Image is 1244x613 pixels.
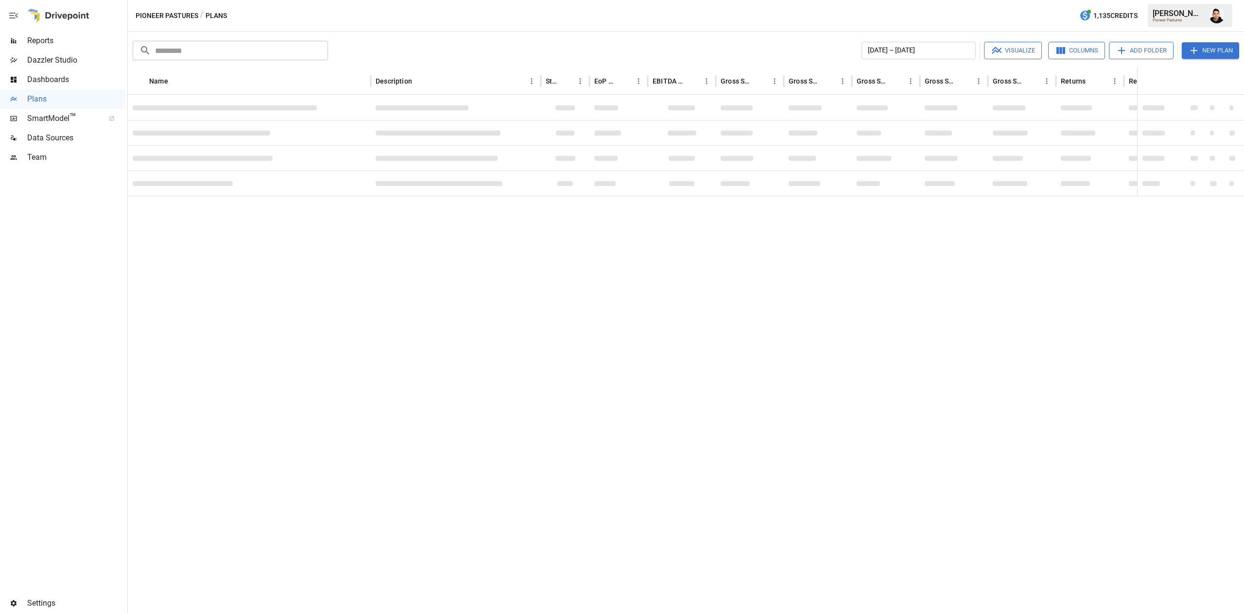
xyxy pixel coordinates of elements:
[1048,42,1105,59] button: Columns
[700,74,713,88] button: EBITDA Margin column menu
[862,42,976,59] button: [DATE] – [DATE]
[1093,10,1138,22] span: 1,135 Credits
[993,77,1025,85] div: Gross Sales: Retail
[904,74,917,88] button: Gross Sales: Marketplace column menu
[27,113,98,124] span: SmartModel
[1203,2,1230,29] button: Francisco Sanchez
[136,10,198,22] button: Pioneer Pastures
[27,54,125,66] span: Dazzler Studio
[27,132,125,144] span: Data Sources
[1075,7,1141,25] button: 1,135Credits
[1087,74,1100,88] button: Sort
[27,93,125,105] span: Plans
[149,77,168,85] div: Name
[27,597,125,609] span: Settings
[1061,77,1086,85] div: Returns
[27,74,125,85] span: Dashboards
[925,77,957,85] div: Gross Sales: Wholesale
[525,74,538,88] button: Description column menu
[822,74,836,88] button: Sort
[632,74,645,88] button: EoP Cash column menu
[1129,77,1161,85] div: Returns: DTC Online
[789,77,821,85] div: Gross Sales: DTC Online
[984,42,1042,59] button: Visualize
[594,77,617,85] div: EoP Cash
[169,74,183,88] button: Sort
[69,111,76,123] span: ™
[857,77,889,85] div: Gross Sales: Marketplace
[27,152,125,163] span: Team
[1108,74,1122,88] button: Returns column menu
[721,77,753,85] div: Gross Sales
[1040,74,1054,88] button: Gross Sales: Retail column menu
[376,77,412,85] div: Description
[686,74,700,88] button: Sort
[754,74,768,88] button: Sort
[573,74,587,88] button: Status column menu
[972,74,985,88] button: Gross Sales: Wholesale column menu
[653,77,685,85] div: EBITDA Margin
[618,74,632,88] button: Sort
[958,74,972,88] button: Sort
[1026,74,1040,88] button: Sort
[1230,74,1244,88] button: Sort
[560,74,573,88] button: Sort
[27,35,125,47] span: Reports
[546,77,559,85] div: Status
[1153,9,1203,18] div: [PERSON_NAME]
[200,10,204,22] div: /
[836,74,849,88] button: Gross Sales: DTC Online column menu
[1209,8,1225,23] img: Francisco Sanchez
[1109,42,1174,59] button: Add Folder
[413,74,427,88] button: Sort
[1153,18,1203,22] div: Pioneer Pastures
[1182,42,1239,59] button: New Plan
[890,74,904,88] button: Sort
[768,74,781,88] button: Gross Sales column menu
